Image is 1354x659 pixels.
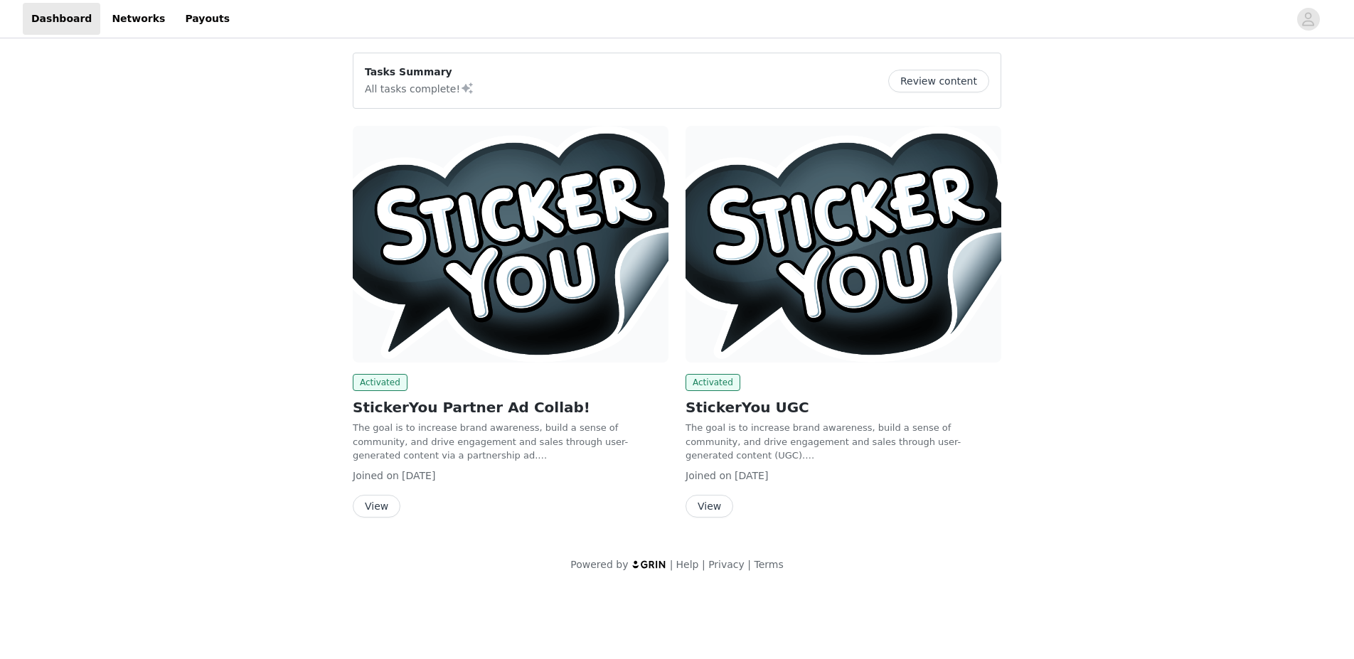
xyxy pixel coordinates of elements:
[353,374,407,391] span: Activated
[353,421,668,463] p: The goal is to increase brand awareness, build a sense of community, and drive engagement and sal...
[402,470,435,481] span: [DATE]
[702,559,705,570] span: |
[353,470,399,481] span: Joined on
[365,80,474,97] p: All tasks complete!
[676,559,699,570] a: Help
[754,559,783,570] a: Terms
[353,126,668,363] img: StickerYou
[176,3,238,35] a: Payouts
[686,495,733,518] button: View
[670,559,673,570] span: |
[1301,8,1315,31] div: avatar
[103,3,174,35] a: Networks
[570,559,628,570] span: Powered by
[686,470,732,481] span: Joined on
[888,70,989,92] button: Review content
[353,495,400,518] button: View
[686,126,1001,363] img: StickerYou
[735,470,768,481] span: [DATE]
[353,397,668,418] h2: StickerYou Partner Ad Collab!
[631,559,667,569] img: logo
[747,559,751,570] span: |
[708,559,745,570] a: Privacy
[23,3,100,35] a: Dashboard
[686,421,1001,463] p: The goal is to increase brand awareness, build a sense of community, and drive engagement and sal...
[686,501,733,512] a: View
[686,397,1001,418] h2: StickerYou UGC
[686,374,740,391] span: Activated
[365,65,474,80] p: Tasks Summary
[353,501,400,512] a: View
